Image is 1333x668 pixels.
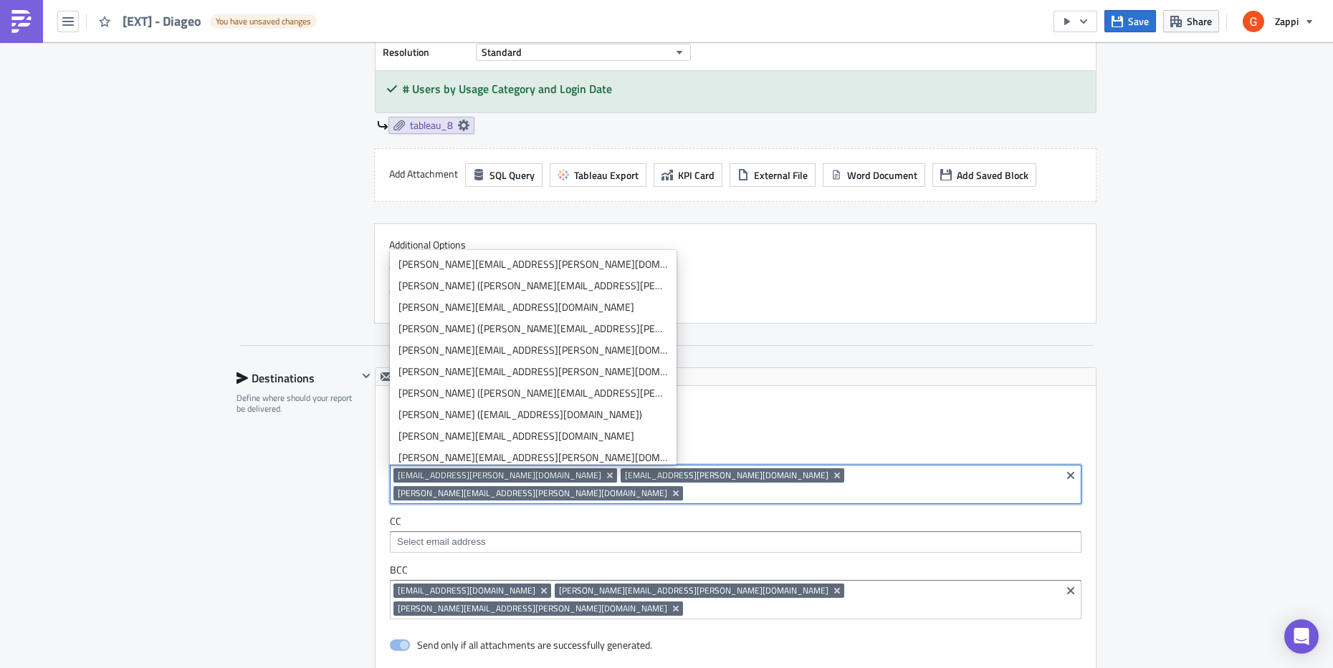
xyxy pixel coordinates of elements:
span: [PERSON_NAME][EMAIL_ADDRESS][PERSON_NAME][DOMAIN_NAME] [398,601,667,615]
img: tableau_1 [6,21,62,33]
label: Add Attachment [389,163,458,185]
label: Resolution [383,42,469,63]
img: PushMetrics [10,10,33,33]
button: Remove Tag [538,584,551,598]
button: Clear selected items [1062,582,1079,599]
img: tableau_4 [6,69,62,80]
button: Remove Tag [670,486,683,500]
img: tableau_6 [6,100,62,112]
img: tableau_7 [6,116,62,127]
button: Share [1163,10,1219,32]
label: CC [390,515,1081,528]
label: From [390,400,1096,413]
a: tableau_8 [388,117,474,134]
span: [EMAIL_ADDRESS][PERSON_NAME][DOMAIN_NAME] [398,468,601,482]
body: Rich Text Area. Press ALT-0 for help. [6,6,684,143]
div: Send only if all attachments are successfully generated. [417,639,652,652]
button: SQL Query [465,163,543,187]
button: Remove Tag [670,601,683,616]
span: tableau_8 [410,119,453,132]
button: Remove Tag [831,584,844,598]
div: [PERSON_NAME] ([PERSON_NAME][EMAIL_ADDRESS][PERSON_NAME][DOMAIN_NAME]) [398,279,668,293]
button: Remove Tag [604,468,617,483]
div: [PERSON_NAME][EMAIL_ADDRESS][PERSON_NAME][DOMAIN_NAME] [398,450,668,465]
span: Standard [482,44,522,59]
p: Please see your Zappi update below. [6,6,684,17]
button: KPI Card [654,163,722,187]
img: tableau_2 [6,37,62,49]
label: Additional Options [389,238,1081,251]
div: Define where should your report be delivered. [236,392,358,415]
div: Open Intercom Messenger [1284,619,1319,654]
div: [PERSON_NAME] ([PERSON_NAME][EMAIL_ADDRESS][PERSON_NAME][DOMAIN_NAME]) [398,321,668,336]
span: [EXT] - Diageo [123,13,203,29]
div: [PERSON_NAME][EMAIL_ADDRESS][DOMAIN_NAME] [398,300,668,314]
button: Tableau Export [550,163,646,187]
div: [PERSON_NAME][EMAIL_ADDRESS][PERSON_NAME][DOMAIN_NAME] [398,343,668,357]
button: Save [1104,10,1156,32]
span: SQL Query [489,168,535,183]
span: Share [1187,14,1212,29]
span: Word Document [847,168,917,183]
span: [PERSON_NAME][EMAIL_ADDRESS][PERSON_NAME][DOMAIN_NAME] [559,584,828,597]
span: You have unsaved changes [216,16,311,27]
div: [PERSON_NAME][EMAIL_ADDRESS][DOMAIN_NAME] [398,429,668,443]
div: [PERSON_NAME][EMAIL_ADDRESS][PERSON_NAME][DOMAIN_NAME] [398,257,668,271]
div: [PERSON_NAME] ([EMAIL_ADDRESS][DOMAIN_NAME]) [398,407,668,422]
ul: selectable options [390,250,677,465]
span: Zappi [1275,14,1299,29]
span: External File [754,168,808,183]
span: [PERSON_NAME][EMAIL_ADDRESS][PERSON_NAME][DOMAIN_NAME] [398,486,667,500]
span: [EMAIL_ADDRESS][PERSON_NAME][DOMAIN_NAME] [625,468,828,482]
div: Destinations [236,367,358,389]
span: Tableau Export [574,168,639,183]
button: Word Document [823,163,925,187]
span: Save [1128,14,1149,29]
button: Default Pushmetrics SMTP Integration [376,368,584,385]
button: Clear selected items [1062,467,1079,484]
button: External File [730,163,816,187]
label: To [390,448,1081,461]
h5: # Users by Usage Category and Login Date [403,83,1085,95]
span: Add Saved Block [957,168,1028,183]
div: [PERSON_NAME][EMAIL_ADDRESS][PERSON_NAME][DOMAIN_NAME] [398,364,668,379]
button: Hide content [358,367,375,384]
input: Select em ail add ress [393,535,1076,549]
button: Add Saved Block [932,163,1036,187]
button: Standard [476,44,691,61]
div: [PERSON_NAME] ([PERSON_NAME][EMAIL_ADDRESS][PERSON_NAME][DOMAIN_NAME]) [398,386,668,400]
img: tableau_5 [6,84,62,96]
img: tableau_3 [6,53,62,64]
span: [EMAIL_ADDRESS][DOMAIN_NAME] [398,584,535,597]
span: KPI Card [678,168,715,183]
button: Remove Tag [831,468,844,483]
img: Avatar [1241,9,1266,34]
button: Zappi [1234,6,1322,37]
label: BCC [390,563,1081,576]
